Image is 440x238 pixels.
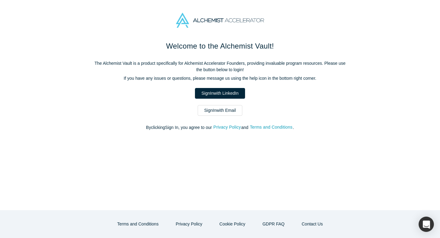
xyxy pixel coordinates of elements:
[256,219,291,229] a: GDPR FAQ
[213,219,252,229] button: Cookie Policy
[92,41,348,52] h1: Welcome to the Alchemist Vault!
[295,219,329,229] a: Contact Us
[198,105,242,116] a: SignInwith Email
[250,124,293,131] button: Terms and Conditions
[111,219,165,229] button: Terms and Conditions
[213,124,241,131] button: Privacy Policy
[169,219,209,229] button: Privacy Policy
[176,13,264,28] img: Alchemist Accelerator Logo
[92,75,348,82] p: If you have any issues or questions, please message us using the help icon in the bottom right co...
[195,88,245,99] a: SignInwith LinkedIn
[92,60,348,73] p: The Alchemist Vault is a product specifically for Alchemist Accelerator Founders, providing inval...
[92,124,348,131] p: By clicking Sign In , you agree to our and .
